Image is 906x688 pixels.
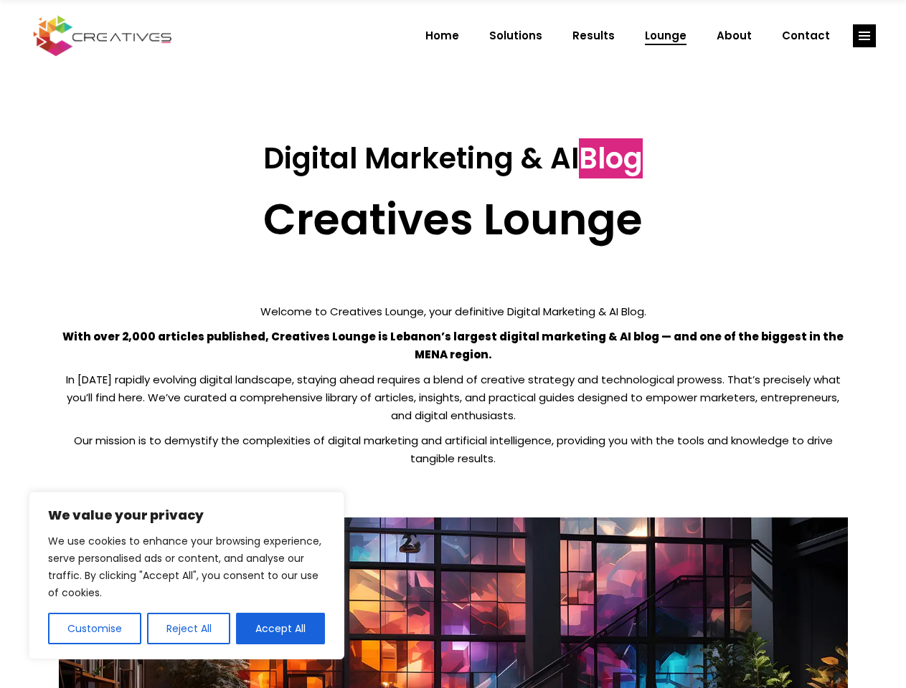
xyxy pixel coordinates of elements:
[579,138,643,178] span: Blog
[782,17,830,54] span: Contact
[59,302,848,320] p: Welcome to Creatives Lounge, your definitive Digital Marketing & AI Blog.
[147,613,231,644] button: Reject All
[62,329,844,362] strong: With over 2,000 articles published, Creatives Lounge is Lebanon’s largest digital marketing & AI ...
[474,17,557,54] a: Solutions
[767,17,845,54] a: Contact
[30,14,175,58] img: Creatives
[59,141,848,176] h3: Digital Marketing & AI
[59,193,848,245] h2: Creatives Lounge
[48,532,325,601] p: We use cookies to enhance your browsing experience, serve personalised ads or content, and analys...
[702,17,767,54] a: About
[645,17,686,54] span: Lounge
[489,17,542,54] span: Solutions
[853,24,876,47] a: link
[630,17,702,54] a: Lounge
[572,17,615,54] span: Results
[59,431,848,467] p: Our mission is to demystify the complexities of digital marketing and artificial intelligence, pr...
[410,17,474,54] a: Home
[48,507,325,524] p: We value your privacy
[48,613,141,644] button: Customise
[236,613,325,644] button: Accept All
[59,371,848,424] p: In [DATE] rapidly evolving digital landscape, staying ahead requires a blend of creative strategy...
[717,17,752,54] span: About
[29,492,344,659] div: We value your privacy
[557,17,630,54] a: Results
[425,17,459,54] span: Home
